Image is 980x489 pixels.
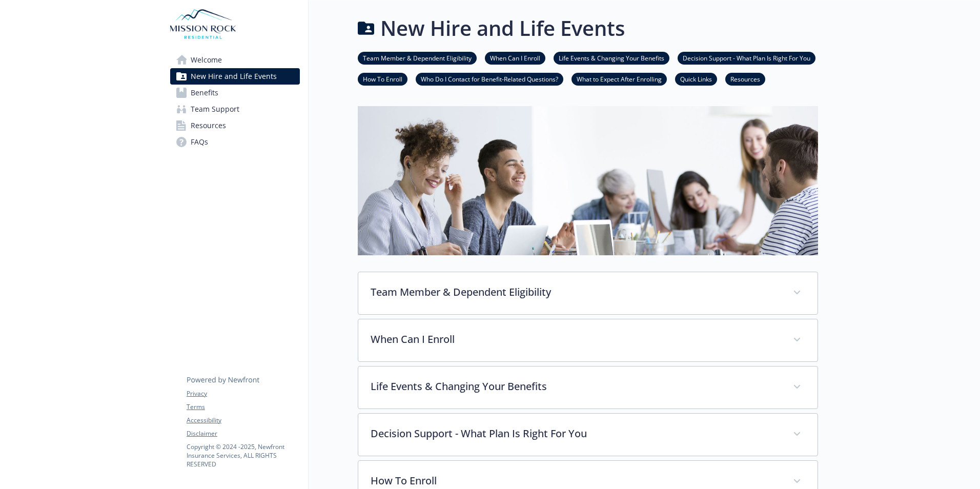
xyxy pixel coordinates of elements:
[170,52,300,68] a: Welcome
[358,319,818,361] div: When Can I Enroll
[675,74,717,84] a: Quick Links
[191,101,239,117] span: Team Support
[380,13,625,44] h1: New Hire and Life Events
[678,53,815,63] a: Decision Support - What Plan Is Right For You
[371,332,781,347] p: When Can I Enroll
[358,74,407,84] a: How To Enroll
[358,53,477,63] a: Team Member & Dependent Eligibility
[371,284,781,300] p: Team Member & Dependent Eligibility
[371,473,781,488] p: How To Enroll
[170,117,300,134] a: Resources
[187,442,299,468] p: Copyright © 2024 - 2025 , Newfront Insurance Services, ALL RIGHTS RESERVED
[170,101,300,117] a: Team Support
[191,134,208,150] span: FAQs
[371,426,781,441] p: Decision Support - What Plan Is Right For You
[358,106,818,255] img: new hire page banner
[170,68,300,85] a: New Hire and Life Events
[416,74,563,84] a: Who Do I Contact for Benefit-Related Questions?
[170,85,300,101] a: Benefits
[358,366,818,409] div: Life Events & Changing Your Benefits
[187,402,299,412] a: Terms
[485,53,545,63] a: When Can I Enroll
[191,68,277,85] span: New Hire and Life Events
[187,389,299,398] a: Privacy
[358,414,818,456] div: Decision Support - What Plan Is Right For You
[191,117,226,134] span: Resources
[187,416,299,425] a: Accessibility
[187,429,299,438] a: Disclaimer
[170,134,300,150] a: FAQs
[725,74,765,84] a: Resources
[358,272,818,314] div: Team Member & Dependent Eligibility
[371,379,781,394] p: Life Events & Changing Your Benefits
[554,53,669,63] a: Life Events & Changing Your Benefits
[571,74,667,84] a: What to Expect After Enrolling
[191,85,218,101] span: Benefits
[191,52,222,68] span: Welcome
